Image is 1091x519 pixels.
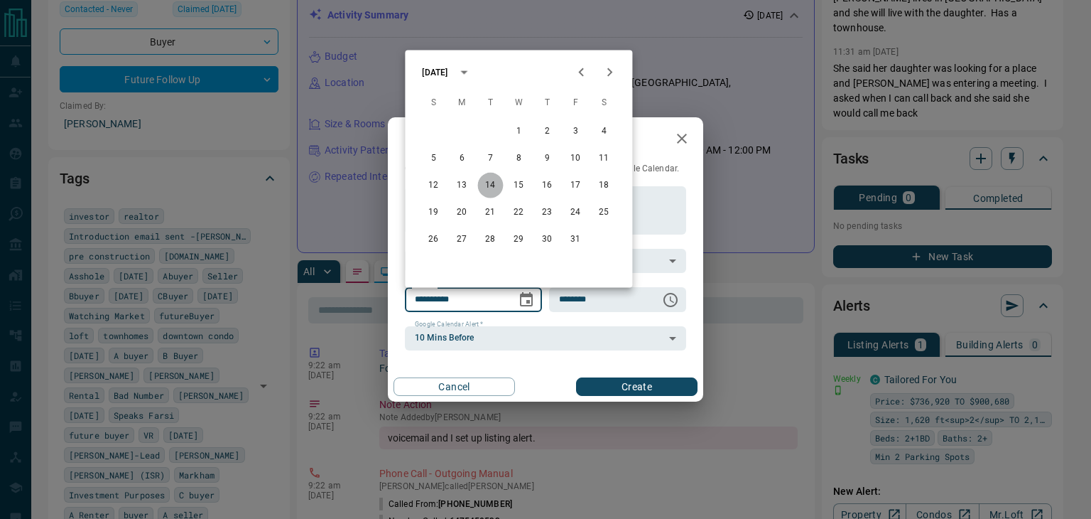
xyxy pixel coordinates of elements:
label: Google Calendar Alert [415,320,483,329]
button: 1 [506,119,531,144]
button: 17 [563,173,588,198]
button: 13 [449,173,474,198]
button: 26 [420,227,446,252]
button: 16 [534,173,560,198]
button: 19 [420,200,446,225]
button: 12 [420,173,446,198]
span: Wednesday [506,89,531,117]
button: Create [576,378,698,396]
button: 31 [563,227,588,252]
button: 28 [477,227,503,252]
span: Tuesday [477,89,503,117]
button: 18 [591,173,617,198]
button: 24 [563,200,588,225]
span: Monday [449,89,474,117]
span: Friday [563,89,588,117]
button: calendar view is open, switch to year view [452,60,476,85]
div: 10 Mins Before [405,326,686,351]
button: Cancel [393,378,515,396]
button: 22 [506,200,531,225]
span: Sunday [420,89,446,117]
button: Next month [595,58,624,87]
button: 30 [534,227,560,252]
button: Previous month [567,58,595,87]
button: 11 [591,146,617,171]
button: Choose time, selected time is 6:00 AM [656,286,685,314]
button: 4 [591,119,617,144]
button: 15 [506,173,531,198]
button: 27 [449,227,474,252]
button: 9 [534,146,560,171]
button: 14 [477,173,503,198]
button: 10 [563,146,588,171]
button: Choose date, selected date is Aug 20, 2025 [512,286,541,314]
button: 29 [506,227,531,252]
button: 3 [563,119,588,144]
button: 25 [591,200,617,225]
button: 21 [477,200,503,225]
button: 20 [449,200,474,225]
button: 7 [477,146,503,171]
span: Saturday [591,89,617,117]
button: 2 [534,119,560,144]
h2: New Task [388,117,483,163]
div: [DATE] [422,66,447,79]
button: 6 [449,146,474,171]
button: 5 [420,146,446,171]
button: 23 [534,200,560,225]
button: 8 [506,146,531,171]
span: Thursday [534,89,560,117]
